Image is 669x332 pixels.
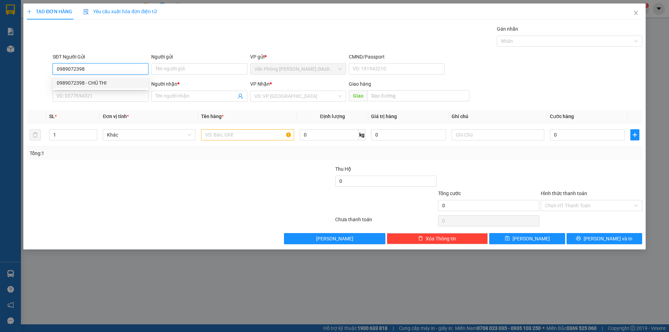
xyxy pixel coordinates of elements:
span: Định lượng [320,114,345,119]
span: [PERSON_NAME] [513,235,550,242]
span: Giao [349,90,367,101]
div: Chưa thanh toán [334,216,437,228]
span: Khác [107,130,191,140]
span: SL [49,114,55,119]
span: Yêu cầu xuất hóa đơn điện tử [83,9,157,14]
input: Dọc đường [367,90,469,101]
button: save[PERSON_NAME] [489,233,565,244]
span: TẠO ĐƠN HÀNG [27,9,72,14]
div: 0989072398 - CHÚ THI [57,79,144,87]
div: Tổng: 1 [30,149,258,157]
span: Giá trị hàng [371,114,397,119]
div: Người nhận [151,80,247,88]
span: Đơn vị tính [103,114,129,119]
div: 0989072398 - CHÚ THI [53,77,148,88]
label: Hình thức thanh toán [541,191,587,196]
span: printer [576,236,581,241]
div: VP gửi [250,53,346,61]
span: [PERSON_NAME] [316,235,353,242]
span: save [505,236,510,241]
input: Ghi Chú [452,129,544,140]
label: Gán nhãn [497,26,518,32]
img: icon [83,9,89,15]
button: deleteXóa Thông tin [387,233,488,244]
span: Tên hàng [201,114,224,119]
span: plus [631,132,639,138]
div: CMND/Passport [349,53,445,61]
span: Cước hàng [550,114,574,119]
span: [PERSON_NAME] và In [584,235,632,242]
span: user-add [238,93,243,99]
span: close [633,10,639,16]
div: Người gửi [151,53,247,61]
span: Thu Hộ [335,166,351,172]
span: VP Nhận [250,81,270,87]
input: 0 [371,129,446,140]
span: Giao hàng [349,81,371,87]
button: [PERSON_NAME] [284,233,385,244]
span: delete [418,236,423,241]
span: Tổng cước [438,191,461,196]
button: printer[PERSON_NAME] và In [567,233,642,244]
span: kg [359,129,366,140]
th: Ghi chú [449,110,547,123]
button: plus [630,129,639,140]
span: plus [27,9,32,14]
span: Văn Phòng Trần Phú (Mường Thanh) [254,64,342,74]
button: delete [30,129,41,140]
div: SĐT Người Gửi [53,53,148,61]
input: VD: Bàn, Ghế [201,129,294,140]
span: Xóa Thông tin [426,235,456,242]
button: Close [626,3,646,23]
